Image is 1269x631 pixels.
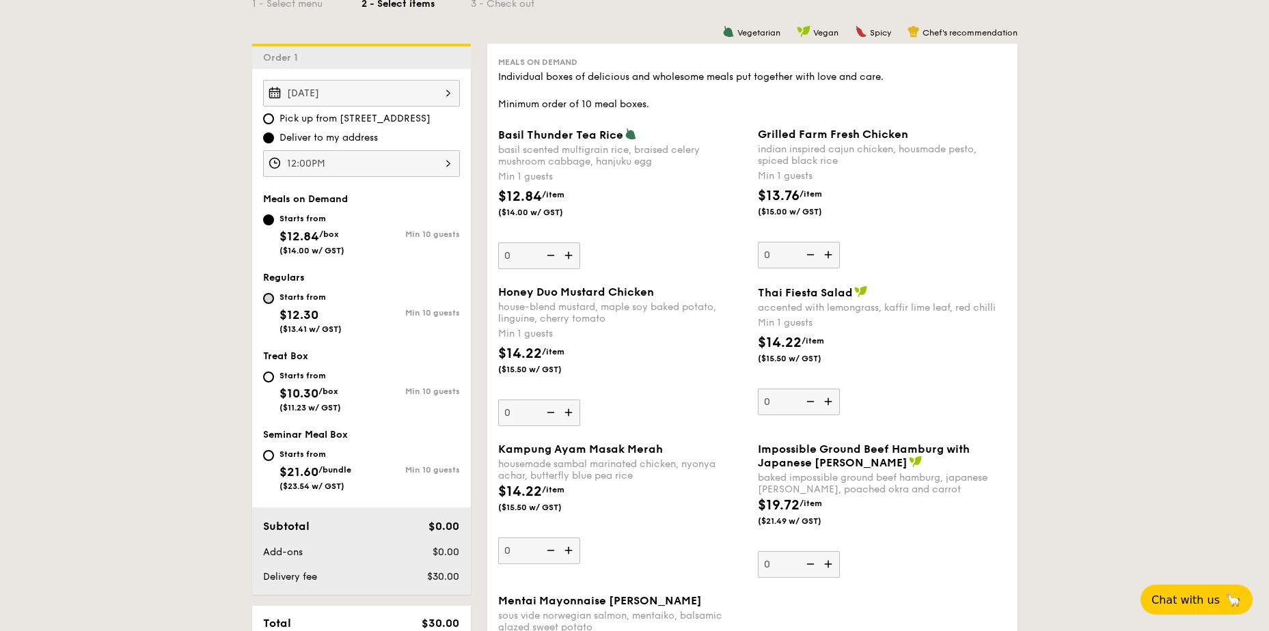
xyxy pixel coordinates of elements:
[758,443,970,469] span: Impossible Ground Beef Hamburg with Japanese [PERSON_NAME]
[361,229,460,239] div: Min 10 guests
[263,214,274,225] input: Starts from$12.84/box($14.00 w/ GST)Min 10 guests
[279,246,344,255] span: ($14.00 w/ GST)
[813,28,838,38] span: Vegan
[428,520,459,533] span: $0.00
[498,483,542,500] span: $14.22
[1151,593,1220,606] span: Chat with us
[908,25,920,38] img: icon-chef-hat.a58ddaea.svg
[498,128,623,141] span: Basil Thunder Tea Rice
[819,242,840,268] img: icon-add.58712e84.svg
[758,497,800,514] span: $19.72
[318,465,351,475] span: /bundle
[263,617,291,630] span: Total
[542,485,564,494] span: /item
[279,449,351,460] div: Starts from
[422,617,459,630] span: $30.00
[498,458,747,481] div: housemade sambal marinated chicken, nyonya achar, butterfly blue pea rice
[799,389,819,415] img: icon-reduce.1d2dbef1.svg
[758,128,908,141] span: Grilled Farm Fresh Chicken
[498,57,577,67] span: Meals on Demand
[263,150,460,177] input: Event time
[279,324,342,334] span: ($13.41 w/ GST)
[758,353,851,364] span: ($15.50 w/ GST)
[542,190,564,199] span: /item
[799,551,819,577] img: icon-reduce.1d2dbef1.svg
[279,112,431,126] span: Pick up from [STREET_ADDRESS]
[737,28,780,38] span: Vegetarian
[498,207,591,218] span: ($14.00 w/ GST)
[800,499,822,508] span: /item
[498,285,654,298] span: Honey Duo Mustard Chicken
[279,292,342,303] div: Starts from
[539,242,560,268] img: icon-reduce.1d2dbef1.svg
[263,52,303,64] span: Order 1
[758,188,800,204] span: $13.76
[427,571,459,583] span: $30.00
[1141,585,1253,615] button: Chat with us🦙
[819,551,840,577] img: icon-add.58712e84.svg
[498,594,702,607] span: Mentai Mayonnaise [PERSON_NAME]
[758,286,853,299] span: Thai Fiesta Salad
[263,429,348,440] span: Seminar Meal Box
[758,169,1007,183] div: Min 1 guests
[560,242,580,268] img: icon-add.58712e84.svg
[758,551,840,578] input: Impossible Ground Beef Hamburg with Japanese [PERSON_NAME]baked impossible ground beef hamburg, j...
[279,307,318,322] span: $12.30
[263,571,317,583] span: Delivery fee
[758,242,840,268] input: Grilled Farm Fresh Chickenindian inspired cajun chicken, housmade pesto, spiced black riceMin 1 g...
[279,464,318,479] span: $21.60
[361,465,460,475] div: Min 10 guests
[923,28,1018,38] span: Chef's recommendation
[318,387,338,396] span: /box
[263,450,274,461] input: Starts from$21.60/bundle($23.54 w/ GST)Min 10 guests
[498,502,591,513] span: ($15.50 w/ GST)
[498,399,580,426] input: Honey Duo Mustard Chickenhouse-blend mustard, maple soy baked potato, linguine, cherry tomatoMin ...
[758,302,1007,313] div: accented with lemongrass, kaffir lime leaf, red chilli
[279,131,378,145] span: Deliver to my address
[263,80,460,107] input: Event date
[279,370,341,381] div: Starts from
[498,443,663,455] span: Kampung Ayam Masak Merah
[263,546,303,558] span: Add-ons
[498,537,580,564] input: Kampung Ayam Masak Merahhousemade sambal marinated chicken, nyonya achar, butterfly blue pea rice...
[870,28,891,38] span: Spicy
[758,143,1007,167] div: indian inspired cajun chicken, housmade pesto, spiced black rice
[758,516,851,527] span: ($21.49 w/ GST)
[1225,592,1242,608] span: 🦙
[799,242,819,268] img: icon-reduce.1d2dbef1.svg
[498,188,542,205] span: $12.84
[498,70,1007,111] div: Individual boxes of delicious and wholesome meals put together with love and care. Minimum order ...
[797,25,810,38] img: icon-vegan.f8ff3823.svg
[539,537,560,563] img: icon-reduce.1d2dbef1.svg
[263,371,274,382] input: Starts from$10.30/box($11.23 w/ GST)Min 10 guests
[263,113,274,124] input: Pick up from [STREET_ADDRESS]
[560,537,580,563] img: icon-add.58712e84.svg
[758,335,802,351] span: $14.22
[909,455,923,468] img: icon-vegan.f8ff3823.svg
[361,387,460,396] div: Min 10 guests
[802,336,824,346] span: /item
[498,242,580,269] input: Basil Thunder Tea Ricebasil scented multigrain rice, braised celery mushroom cabbage, hanjuku egg...
[361,308,460,318] div: Min 10 guests
[433,546,459,558] span: $0.00
[855,25,867,38] img: icon-spicy.37a8142b.svg
[560,399,580,425] img: icon-add.58712e84.svg
[498,170,747,184] div: Min 1 guests
[758,316,1007,330] div: Min 1 guests
[498,346,542,362] span: $14.22
[279,213,344,224] div: Starts from
[263,350,308,362] span: Treat Box
[263,520,310,533] span: Subtotal
[819,389,840,415] img: icon-add.58712e84.svg
[498,301,747,324] div: house-blend mustard, maple soy baked potato, linguine, cherry tomato
[800,189,822,199] span: /item
[758,472,1007,495] div: baked impossible ground beef hamburg, japanese [PERSON_NAME], poached okra and carrot
[263,193,348,205] span: Meals on Demand
[498,327,747,341] div: Min 1 guests
[263,272,305,283] span: Regulars
[319,229,339,239] span: /box
[758,389,840,415] input: Thai Fiesta Saladaccented with lemongrass, kaffir lime leaf, red chilliMin 1 guests$14.22/item($1...
[279,229,319,244] span: $12.84
[542,347,564,356] span: /item
[539,399,560,425] img: icon-reduce.1d2dbef1.svg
